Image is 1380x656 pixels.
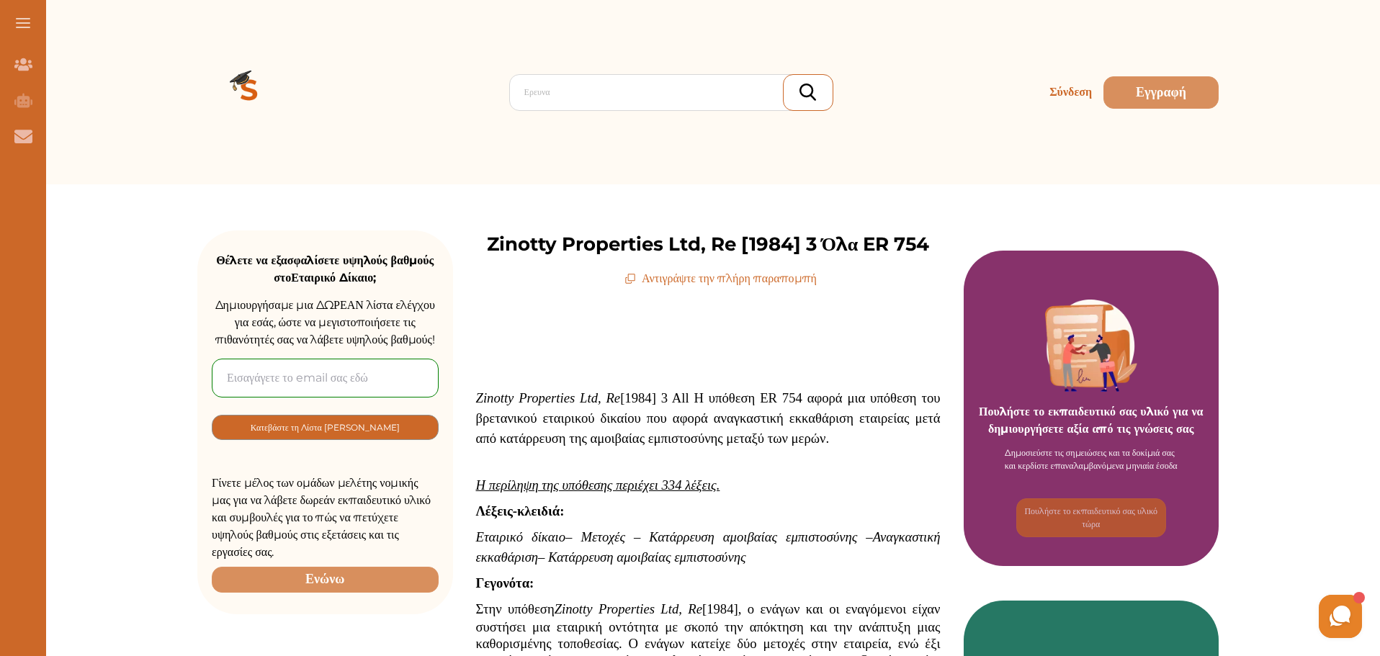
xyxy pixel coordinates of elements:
[476,477,720,493] font: Η περίληψη της υπόθεσης περιέχει 334 λέξεις.
[538,549,745,565] font: – Κατάρρευση αμοιβαίας εμπιστοσύνης
[476,390,621,405] font: Zinotty Properties Ltd, Re
[1136,84,1186,100] font: Εγγραφή
[1016,498,1166,537] button: [αντικείμενο Αντικείμενο]
[373,271,376,284] font: ;
[216,253,434,284] font: Θέλετε να εξασφαλίσετε υψηλούς βαθμούς στο
[476,503,565,518] font: Λέξεις-κλειδιά:
[1024,506,1157,529] font: Πουλήστε το εκπαιδευτικό σας υλικό τώρα
[212,476,431,559] font: Γίνετε μέλος των ομάδων μελέτης νομικής μας για να λάβετε δωρεάν εκπαιδευτικό υλικό και συμβουλές...
[476,529,566,544] font: Εταιρικό δίκαιο
[476,390,941,446] font: [1984] 3 All Η υπόθεση ER 754 αφορά μια υπόθεση του βρετανικού εταιρικού δικαίου που αφορά αναγκα...
[476,575,534,590] font: Γεγονότα:
[555,601,702,616] font: Zinotty Properties Ltd, Re
[212,359,439,397] input: Εισαγάγετε το email σας εδώ
[1045,300,1137,392] img: Μωβ εικόνα κάρτας
[305,571,344,587] font: Ενώνω
[476,529,941,565] font: Αναγκαστική εκκαθάριση
[565,529,873,544] font: – Μετοχές – Κατάρρευση αμοιβαίας εμπιστοσύνης –
[215,298,435,346] font: Δημιουργήσαμε μια ΔΩΡΕΑΝ λίστα ελέγχου για εσάς, ώστε να μεγιστοποιήσετε τις πιθανότητές σας να λ...
[291,271,373,284] font: Εταιρικό Δίκαιο
[1103,76,1219,109] button: Εγγραφή
[212,567,439,592] button: Ενώνω
[212,415,439,440] button: [αντικείμενο Αντικείμενο]
[979,405,1203,436] font: Πουλήστε το εκπαιδευτικό σας υλικό για να δημιουργήσετε αξία από τις γνώσεις σας
[799,84,816,101] img: εικονίδιο_αναζήτησης
[1005,447,1178,471] font: Δημοσιεύστε τις σημειώσεις και τα δοκίμιά σας και κερδίστε επαναλαμβανόμενα μηνιαία έσοδα
[197,40,301,144] img: Λογότυπο
[487,233,930,256] font: Zinotty Properties Ltd, Re [1984] 3 Όλα ER 754
[1049,85,1092,99] font: Σύνδεση
[1315,591,1366,642] iframe: HelpCrunch
[642,271,817,285] font: Αντιγράψτε την πλήρη παραπομπή
[251,422,400,433] font: Κατεβάστε τη Λίστα [PERSON_NAME]
[476,601,555,616] font: Στην υπόθεση
[702,601,738,616] font: [1984]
